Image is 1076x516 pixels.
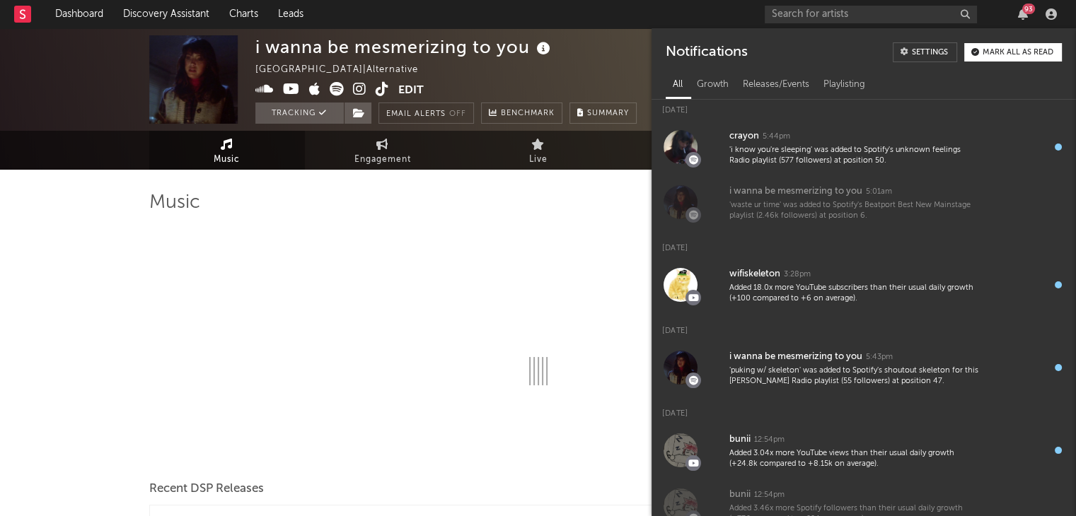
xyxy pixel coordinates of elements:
[378,102,474,124] button: Email AlertsOff
[652,175,1076,230] a: i wanna be mesmerizing to you5:01am'waste ur time' was added to Spotify's Beatport Best New Mains...
[729,128,759,145] div: crayon
[354,151,411,168] span: Engagement
[816,73,872,97] div: Playlisting
[729,486,751,503] div: bunii
[652,340,1076,395] a: i wanna be mesmerizing to you5:43pm'puking w/ skeleton' was added to Spotify's shoutout skeleton ...
[866,187,892,197] div: 5:01am
[729,183,862,200] div: i wanna be mesmerizing to you
[729,431,751,448] div: bunii
[652,312,1076,340] div: [DATE]
[587,110,629,117] span: Summary
[398,82,424,100] button: Edit
[461,131,616,170] a: Live
[214,151,240,168] span: Music
[729,145,978,167] div: 'i know you're sleeping' was added to Spotify's unknown feelings Radio playlist (577 followers) a...
[501,105,555,122] span: Benchmark
[964,43,1062,61] button: Mark all as read
[893,42,957,62] a: Settings
[652,423,1076,478] a: bunii12:54pmAdded 3.04x more YouTube views than their usual daily growth (+24.8k compared to +8.1...
[666,42,747,62] div: Notifications
[1018,8,1028,20] button: 93
[729,348,862,365] div: i wanna be mesmerizing to you
[866,352,893,363] div: 5:43pm
[754,490,785,500] div: 12:54pm
[983,49,1053,57] div: Mark all as read
[652,395,1076,423] div: [DATE]
[616,131,772,170] a: Audience
[305,131,461,170] a: Engagement
[912,49,948,57] div: Settings
[729,448,978,470] div: Added 3.04x more YouTube views than their usual daily growth (+24.8k compared to +8.15k on average).
[255,35,554,59] div: i wanna be mesmerizing to you
[652,119,1076,175] a: crayon5:44pm'i know you're sleeping' was added to Spotify's unknown feelings Radio playlist (577 ...
[729,283,978,305] div: Added 18.0x more YouTube subscribers than their usual daily growth (+100 compared to +6 on average).
[729,200,978,222] div: 'waste ur time' was added to Spotify's Beatport Best New Mainstage playlist (2.46k followers) at ...
[765,6,977,23] input: Search for artists
[690,73,736,97] div: Growth
[784,269,811,280] div: 3:28pm
[149,481,264,498] span: Recent DSP Releases
[255,102,344,124] button: Tracking
[1022,4,1035,14] div: 93
[149,131,305,170] a: Music
[481,102,562,124] a: Benchmark
[666,73,690,97] div: All
[652,257,1076,312] a: wifiskeleton3:28pmAdded 18.0x more YouTube subscribers than their usual daily growth (+100 compar...
[729,266,780,283] div: wifiskeleton
[736,73,816,97] div: Releases/Events
[255,61,434,78] div: [GEOGRAPHIC_DATA] | Alternative
[569,102,637,124] button: Summary
[449,110,466,118] em: Off
[652,92,1076,119] div: [DATE]
[529,151,548,168] span: Live
[729,365,978,387] div: 'puking w/ skeleton' was added to Spotify's shoutout skeleton for this [PERSON_NAME] Radio playli...
[652,230,1076,257] div: [DATE]
[763,131,790,142] div: 5:44pm
[754,435,785,445] div: 12:54pm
